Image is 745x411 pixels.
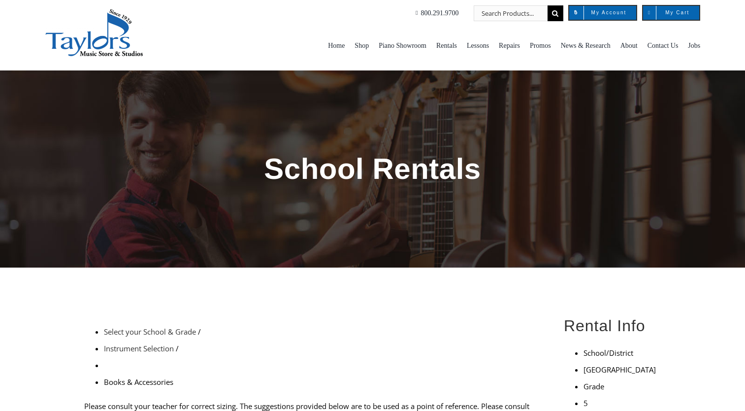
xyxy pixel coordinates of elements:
[355,38,369,54] span: Shop
[436,38,457,54] span: Rentals
[379,38,426,54] span: Piano Showroom
[379,21,426,70] a: Piano Showroom
[548,5,563,21] input: Search
[620,21,638,70] a: About
[215,5,700,21] nav: Top Right
[583,361,661,378] li: [GEOGRAPHIC_DATA]
[561,38,611,54] span: News & Research
[328,38,345,54] span: Home
[648,38,679,54] span: Contact Us
[104,374,541,390] li: Books & Accessories
[215,21,700,70] nav: Main Menu
[104,327,196,337] a: Select your School & Grade
[579,10,627,15] span: My Account
[620,38,638,54] span: About
[176,343,179,353] span: /
[355,21,369,70] a: Shop
[413,5,458,21] a: 800.291.9700
[499,38,520,54] span: Repairs
[104,343,174,353] a: Instrument Selection
[648,21,679,70] a: Contact Us
[688,21,700,70] a: Jobs
[688,38,700,54] span: Jobs
[564,316,661,337] h2: Rental Info
[198,327,201,337] span: /
[561,21,611,70] a: News & Research
[467,21,489,70] a: Lessons
[499,21,520,70] a: Repairs
[583,344,661,361] li: School/District
[568,5,638,21] a: My Account
[530,38,551,54] span: Promos
[530,21,551,70] a: Promos
[653,10,689,15] span: My Cart
[45,7,143,17] a: taylors-music-store-west-chester
[85,148,661,190] h1: School Rentals
[467,38,489,54] span: Lessons
[421,5,459,21] span: 800.291.9700
[474,5,548,21] input: Search Products...
[328,21,345,70] a: Home
[436,21,457,70] a: Rentals
[583,378,661,395] li: Grade
[642,5,700,21] a: My Cart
